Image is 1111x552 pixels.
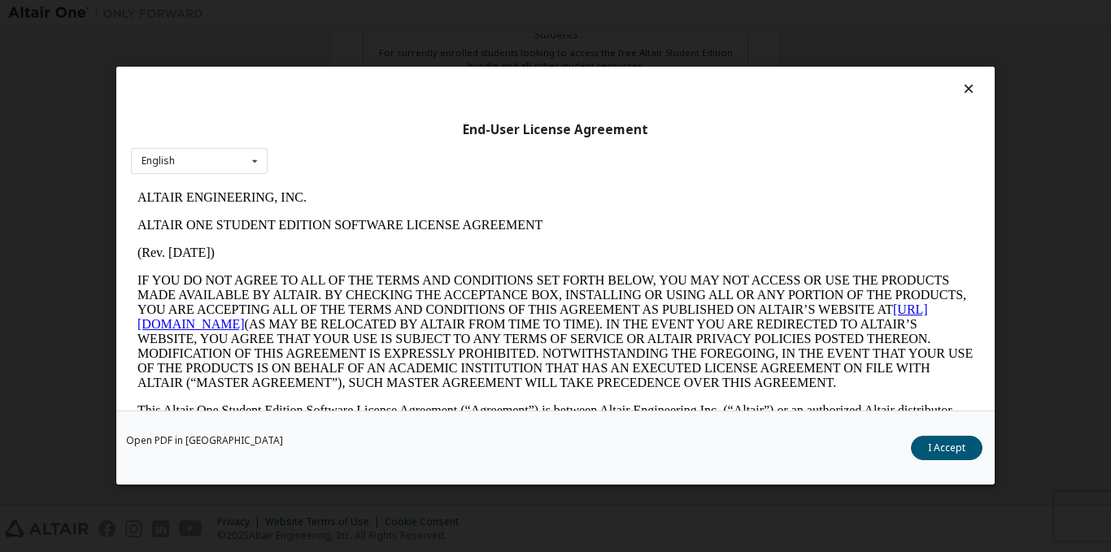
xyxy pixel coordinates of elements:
button: I Accept [911,437,982,461]
p: This Altair One Student Edition Software License Agreement (“Agreement”) is between Altair Engine... [7,219,843,278]
p: ALTAIR ONE STUDENT EDITION SOFTWARE LICENSE AGREEMENT [7,34,843,49]
p: (Rev. [DATE]) [7,62,843,76]
div: End-User License Agreement [131,122,980,138]
p: ALTAIR ENGINEERING, INC. [7,7,843,21]
p: IF YOU DO NOT AGREE TO ALL OF THE TERMS AND CONDITIONS SET FORTH BELOW, YOU MAY NOT ACCESS OR USE... [7,89,843,206]
a: [URL][DOMAIN_NAME] [7,119,797,147]
a: Open PDF in [GEOGRAPHIC_DATA] [126,437,283,446]
div: English [142,156,175,166]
